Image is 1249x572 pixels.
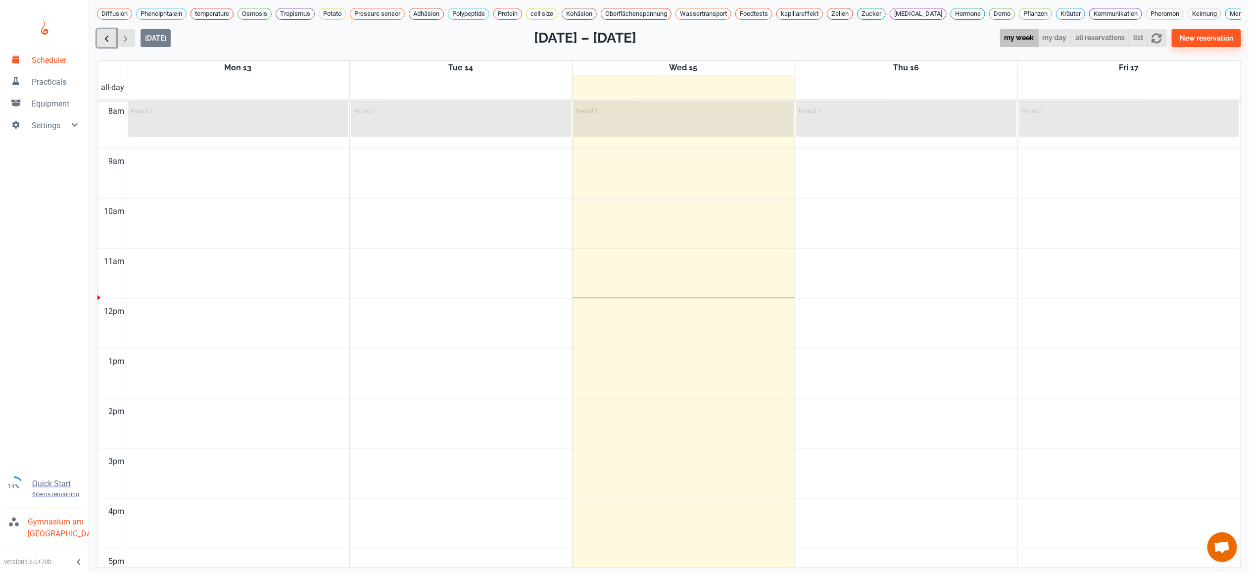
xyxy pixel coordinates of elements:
p: Period 1 [576,107,599,114]
span: Zellen [827,9,853,19]
span: [MEDICAL_DATA] [890,9,946,19]
span: Wassertransport [676,9,731,19]
div: Chat öffnen [1207,532,1237,562]
div: Diffusion [97,8,132,20]
div: Pflanzen [1019,8,1052,20]
span: Pflanzen [1019,9,1052,19]
button: my day [1038,29,1071,48]
div: Tropismus [276,8,315,20]
span: Foodtests [736,9,772,19]
div: Zucker [857,8,886,20]
span: Protein [494,9,522,19]
div: Protein [493,8,522,20]
div: Oberflächenspannung [601,8,672,20]
a: October 17, 2025 [1117,61,1141,75]
div: Kommunikation [1089,8,1142,20]
span: Diffusion [97,9,132,19]
span: Osmosis [238,9,271,19]
div: 11am [102,249,127,274]
div: Pheromon [1146,8,1184,20]
h2: [DATE] – [DATE] [534,28,636,49]
div: Wassertransport [675,8,731,20]
div: 1pm [107,349,127,374]
button: Next week [116,29,135,48]
div: 10am [102,199,127,224]
p: Period 1 [799,107,821,114]
div: 3pm [107,449,127,474]
div: Foodtests [735,8,772,20]
span: cell size [527,9,557,19]
span: all-day [99,82,127,94]
p: Period 1 [131,107,153,114]
span: Potato [319,9,345,19]
div: Phenolphtalein [136,8,187,20]
p: Period 1 [354,107,376,114]
div: Pressure sensor [350,8,405,20]
span: kapillareffekt [777,9,822,19]
div: Osmosis [238,8,272,20]
div: 12pm [102,299,127,324]
button: list [1129,29,1148,48]
button: all reservations [1071,29,1129,48]
span: Polypeptide [448,9,489,19]
span: Phenolphtalein [137,9,186,19]
div: cell size [526,8,558,20]
div: Potato [319,8,346,20]
span: Oberflächenspannung [601,9,671,19]
div: kapillareffekt [776,8,823,20]
div: 9am [107,149,127,174]
div: Kräuter [1056,8,1085,20]
a: October 16, 2025 [891,61,921,75]
div: Demo [989,8,1015,20]
div: Adhäsion [409,8,444,20]
a: October 14, 2025 [446,61,475,75]
span: Hormone [951,9,985,19]
span: Keimung [1188,9,1221,19]
div: Zellen [827,8,853,20]
button: refresh [1147,29,1166,48]
span: Tropismus [276,9,314,19]
span: Adhäsion [409,9,443,19]
div: temperature [191,8,234,20]
span: Kommunikation [1090,9,1142,19]
a: October 15, 2025 [668,61,700,75]
div: 8am [107,99,127,124]
button: New reservation [1172,29,1241,47]
span: temperature [191,9,233,19]
div: Keimung [1188,8,1221,20]
button: Previous week [97,29,116,48]
span: Kohäsion [562,9,596,19]
div: 2pm [107,399,127,424]
div: [MEDICAL_DATA] [890,8,947,20]
span: Demo [990,9,1014,19]
div: 4pm [107,499,127,524]
button: my week [1000,29,1039,48]
span: Zucker [858,9,885,19]
div: Kohäsion [562,8,597,20]
span: Pheromon [1147,9,1183,19]
p: Period 1 [1022,107,1044,114]
div: Polypeptide [448,8,489,20]
button: [DATE] [141,29,171,47]
span: Kräuter [1057,9,1085,19]
div: Hormone [951,8,985,20]
span: Pressure sensor [350,9,404,19]
a: October 13, 2025 [223,61,254,75]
